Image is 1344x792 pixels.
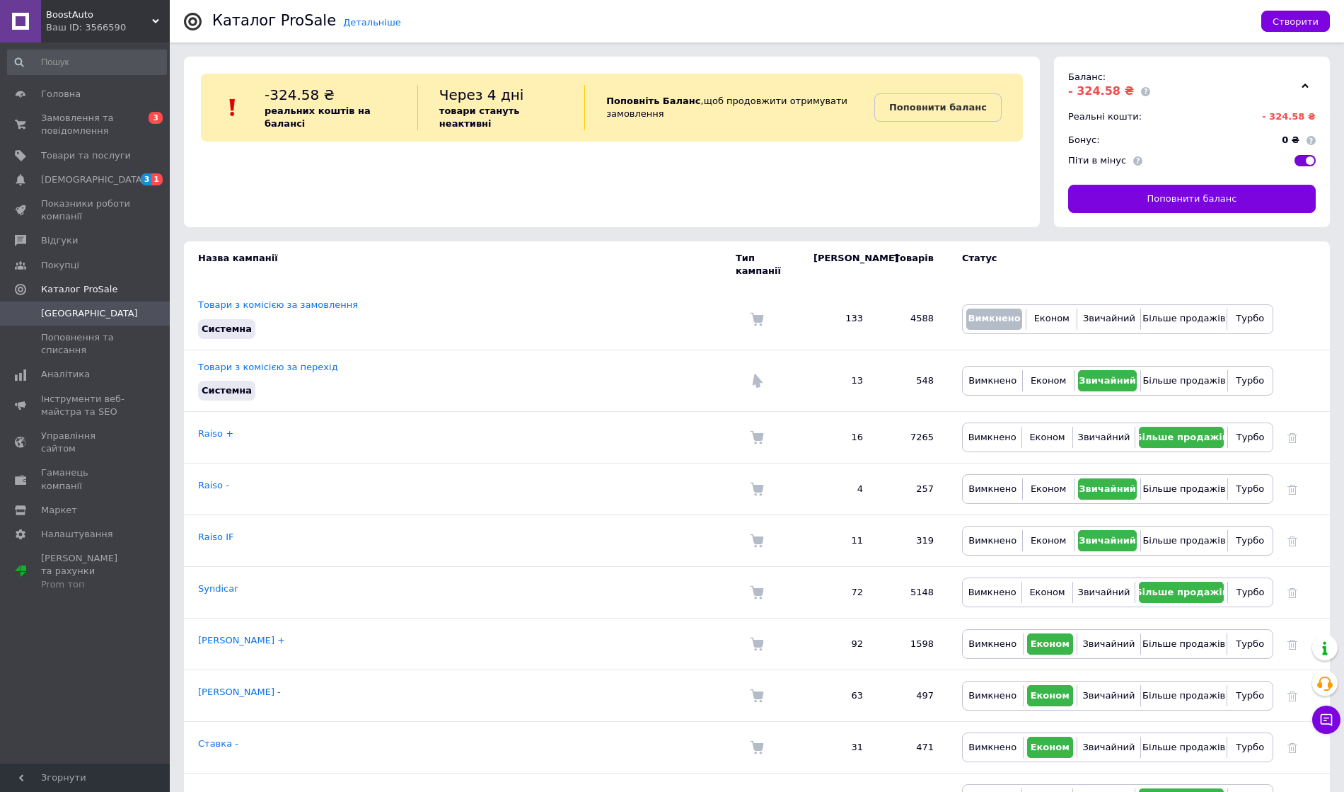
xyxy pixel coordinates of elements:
span: - 324.58 ₴ [1262,111,1316,122]
button: Турбо [1232,370,1269,391]
span: Поповнити баланс [1147,193,1237,205]
button: Більше продажів [1139,582,1224,603]
span: Вимкнено [968,742,1016,752]
td: Товарів [877,241,948,288]
span: Звичайний [1082,690,1135,701]
button: Економ [1027,633,1073,655]
span: Більше продажів [1135,432,1228,442]
button: Більше продажів [1145,633,1223,655]
a: Raiso IF [198,532,234,542]
div: , щоб продовжити отримувати замовлення [584,85,874,130]
span: Звичайний [1083,313,1135,323]
span: [GEOGRAPHIC_DATA] [41,307,138,320]
button: Більше продажів [1145,737,1223,758]
button: Більше продажів [1145,530,1223,551]
img: Комісія за перехід [750,374,764,388]
span: 1 [151,173,163,185]
b: Поповніть Баланс [606,96,700,106]
span: Звичайний [1078,432,1130,442]
span: Турбо [1236,742,1264,752]
a: Видалити [1287,432,1297,442]
b: реальних коштів на балансі [265,105,371,129]
button: Звичайний [1081,685,1137,706]
button: Турбо [1231,685,1269,706]
span: Звичайний [1079,483,1136,494]
span: Вимкнено [968,313,1020,323]
span: -324.58 ₴ [265,86,335,103]
span: Вимкнено [968,375,1016,386]
a: [PERSON_NAME] - [198,687,281,697]
button: Вимкнено [966,633,1019,655]
td: 257 [877,464,948,515]
span: Інструменти веб-майстра та SEO [41,393,131,418]
span: Більше продажів [1142,638,1225,649]
button: Вимкнено [966,582,1018,603]
span: Економ [1031,690,1070,701]
button: Економ [1030,309,1073,330]
img: :exclamation: [222,97,243,118]
span: Піти в мінус [1068,155,1126,166]
td: 92 [799,619,877,670]
span: Аналітика [41,368,90,381]
b: Поповнити баланс [889,102,987,113]
button: Більше продажів [1145,478,1223,500]
button: Турбо [1232,582,1269,603]
td: Назва кампанії [184,241,736,288]
span: Через 4 дні [439,86,524,103]
button: Вимкнено [966,737,1019,758]
span: Реальні кошти: [1068,111,1142,122]
td: 7265 [877,412,948,464]
a: Syndicar [198,583,238,594]
td: 5148 [877,567,948,619]
span: Системна [202,385,252,396]
span: Вимкнено [968,483,1016,494]
button: Звичайний [1081,633,1137,655]
span: Товари та послуги [41,149,131,162]
span: Більше продажів [1142,313,1225,323]
a: Raiso - [198,480,229,490]
button: Вимкнено [966,370,1019,391]
span: Вимкнено [968,587,1016,597]
a: Raiso + [198,428,233,439]
td: [PERSON_NAME] [799,241,877,288]
button: Вимкнено [966,309,1022,330]
button: Звичайний [1077,582,1132,603]
span: Вимкнено [968,638,1016,649]
span: Маркет [41,504,77,517]
button: Економ [1026,478,1070,500]
td: 31 [799,722,877,774]
td: 4588 [877,288,948,350]
span: Звичайний [1078,587,1130,597]
button: Звичайний [1078,530,1137,551]
span: Поповнення та списання [41,331,131,357]
a: Поповнити баланс [874,93,1002,122]
span: Вимкнено [968,432,1016,442]
span: Економ [1031,375,1066,386]
span: Відгуки [41,234,78,247]
a: Видалити [1287,587,1297,597]
td: 548 [877,350,948,411]
button: Звичайний [1081,737,1137,758]
span: Економ [1029,587,1065,597]
span: Більше продажів [1142,535,1225,546]
a: Видалити [1287,638,1297,649]
span: BoostAuto [46,8,152,21]
span: Системна [202,323,252,334]
button: Економ [1026,582,1068,603]
span: Замовлення та повідомлення [41,112,131,137]
button: Звичайний [1078,478,1137,500]
img: Комісія за замовлення [750,637,764,651]
span: Головна [41,88,81,101]
span: Управління сайтом [41,430,131,455]
td: 63 [799,670,877,722]
span: Турбо [1236,587,1265,597]
td: 11 [799,515,877,567]
span: Турбо [1236,690,1264,701]
span: Турбо [1236,535,1264,546]
img: Комісія за замовлення [750,740,764,754]
button: Вимкнено [966,427,1018,448]
a: Поповнити баланс [1068,185,1316,213]
a: Видалити [1287,690,1297,701]
img: Комісія за замовлення [750,689,764,703]
td: 4 [799,464,877,515]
